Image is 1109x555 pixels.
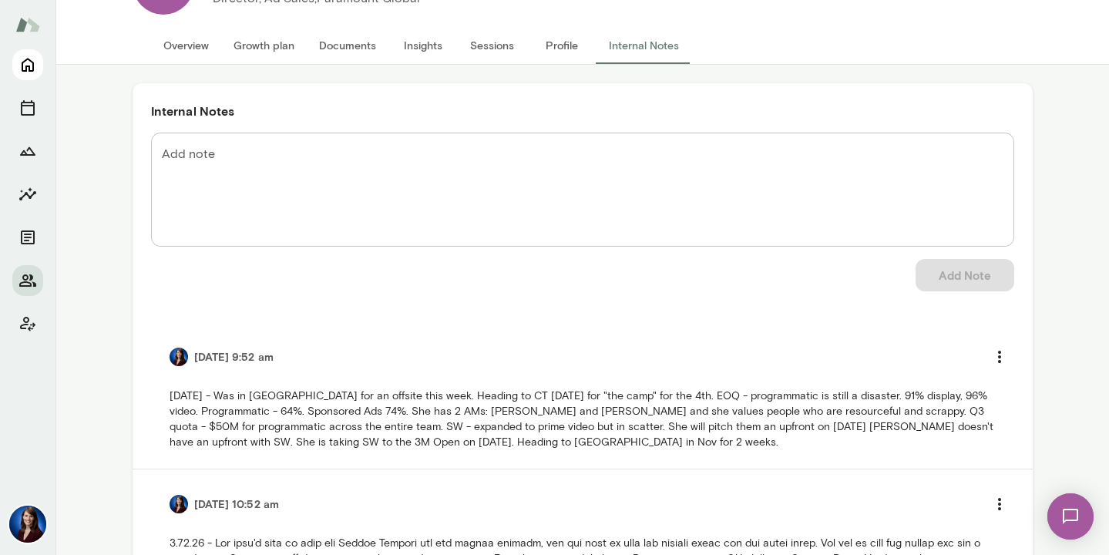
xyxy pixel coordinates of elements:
button: Insights [388,27,458,64]
button: Overview [151,27,221,64]
button: Profile [527,27,597,64]
button: Growth plan [221,27,307,64]
button: more [983,341,1016,373]
button: Growth Plan [12,136,43,166]
h6: Internal Notes [151,102,1014,120]
button: Home [12,49,43,80]
p: [DATE] - Was in [GEOGRAPHIC_DATA] for an offsite this week. Heading to CT [DATE] for "the camp" f... [170,388,996,450]
button: Client app [12,308,43,339]
button: Documents [12,222,43,253]
button: Insights [12,179,43,210]
img: Julie Rollauer [170,348,188,366]
h6: [DATE] 9:52 am [194,349,274,365]
button: Internal Notes [597,27,691,64]
button: Members [12,265,43,296]
h6: [DATE] 10:52 am [194,496,280,512]
button: more [983,488,1016,520]
img: Julie Rollauer [170,495,188,513]
button: Documents [307,27,388,64]
img: Julie Rollauer [9,506,46,543]
button: Sessions [458,27,527,64]
button: Sessions [12,92,43,123]
img: Mento [15,10,40,39]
